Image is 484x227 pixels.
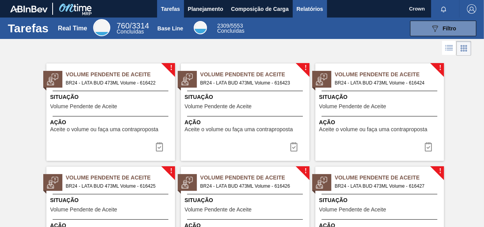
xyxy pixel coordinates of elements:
[200,182,303,190] span: BR24 - LATA BUD 473ML Volume - 616426
[217,28,244,34] span: Concluídas
[185,118,307,127] span: Ação
[410,21,476,36] button: Filtro
[66,79,169,87] span: BR24 - LATA BUD 473ML Volume - 616422
[155,142,164,151] img: icon-task-complete
[157,25,183,32] div: Base Line
[200,79,303,87] span: BR24 - LATA BUD 473ML Volume - 616423
[431,4,456,14] button: Notificações
[185,196,307,204] span: Situação
[58,25,87,32] div: Real Time
[217,23,243,29] span: / 5553
[185,104,252,109] span: Volume Pendente de Aceite
[185,127,293,132] span: Aceite o volume ou faça uma contraproposta
[170,168,172,174] span: !
[284,139,303,155] div: Completar tarefa: 29898409
[419,139,438,155] button: icon-task-complete
[50,196,173,204] span: Situação
[335,79,438,87] span: BR24 - LATA BUD 473ML Volume - 616424
[10,5,48,12] img: TNhmsLtSVTkK8tSr43FrP2fwEKptu5GPRR3wAAAABJRU5ErkJggg==
[443,25,456,32] span: Filtro
[335,70,444,79] span: Volume Pendente de Aceite
[316,74,327,85] img: status
[316,177,327,188] img: status
[50,118,173,127] span: Ação
[181,74,193,85] img: status
[419,139,438,155] div: Completar tarefa: 29898410
[456,41,471,56] div: Visão em Cards
[335,174,444,182] span: Volume Pendente de Aceite
[289,142,299,151] img: icon-task-complete
[304,168,307,174] span: !
[424,142,433,151] img: icon-task-complete
[439,168,441,174] span: !
[319,118,442,127] span: Ação
[93,19,110,36] div: Real Time
[467,4,476,14] img: Logout
[47,74,58,85] img: status
[442,41,456,56] div: Visão em Lista
[150,139,169,155] div: Completar tarefa: 29898408
[117,28,144,35] span: Concluídas
[217,23,229,29] span: 2309
[284,139,303,155] button: icon-task-complete
[50,93,173,101] span: Situação
[117,21,149,30] span: / 3314
[439,65,441,71] span: !
[66,70,175,79] span: Volume Pendente de Aceite
[47,177,58,188] img: status
[217,23,244,33] div: Base Line
[319,207,386,213] span: Volume Pendente de Aceite
[181,177,193,188] img: status
[297,4,323,14] span: Relatórios
[194,21,207,34] div: Base Line
[66,174,175,182] span: Volume Pendente de Aceite
[200,174,309,182] span: Volume Pendente de Aceite
[117,21,129,30] span: 760
[188,4,223,14] span: Planejamento
[50,207,117,213] span: Volume Pendente de Aceite
[200,70,309,79] span: Volume Pendente de Aceite
[50,127,159,132] span: Aceite o volume ou faça uma contraproposta
[231,4,289,14] span: Composição de Carga
[170,65,172,71] span: !
[8,24,49,33] h1: Tarefas
[319,196,442,204] span: Situação
[117,23,149,34] div: Real Time
[50,104,117,109] span: Volume Pendente de Aceite
[319,104,386,109] span: Volume Pendente de Aceite
[335,182,438,190] span: BR24 - LATA BUD 473ML Volume - 616427
[304,65,307,71] span: !
[185,93,307,101] span: Situação
[150,139,169,155] button: icon-task-complete
[185,207,252,213] span: Volume Pendente de Aceite
[319,93,442,101] span: Situação
[161,4,180,14] span: Tarefas
[319,127,427,132] span: Aceite o volume ou faça uma contraproposta
[66,182,169,190] span: BR24 - LATA BUD 473ML Volume - 616425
